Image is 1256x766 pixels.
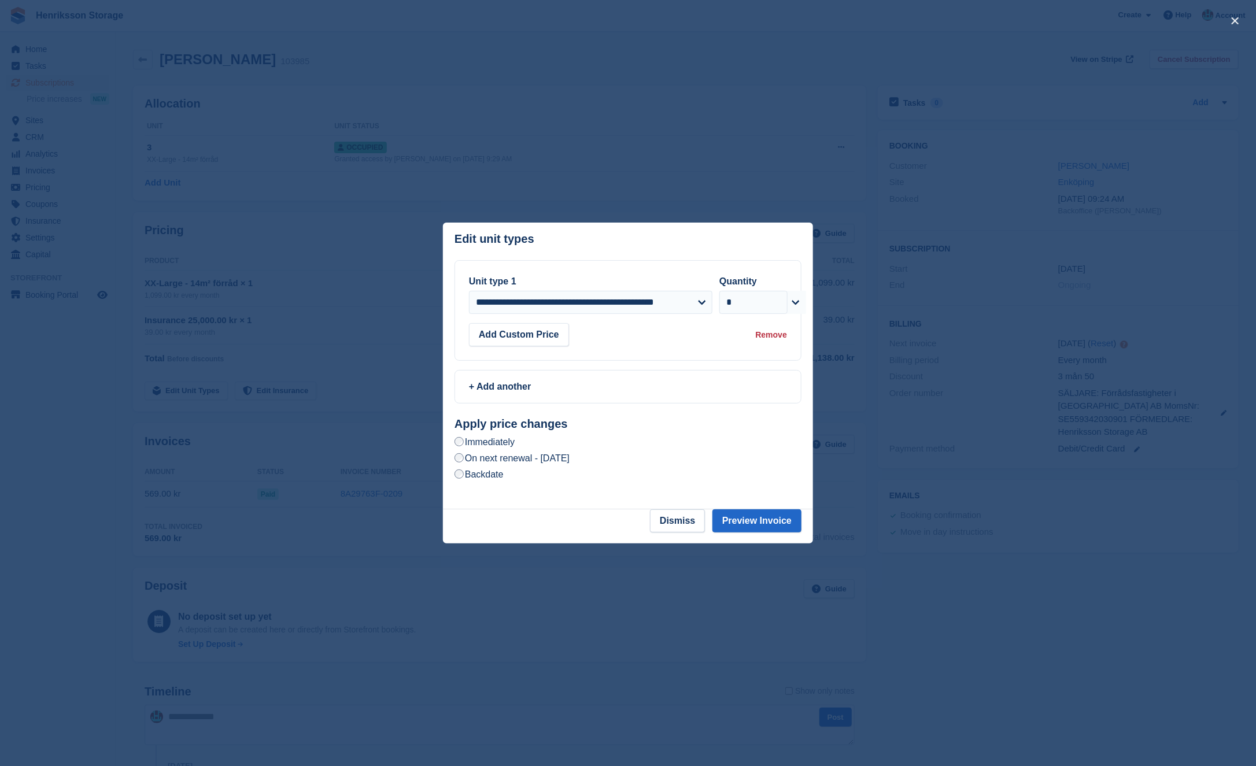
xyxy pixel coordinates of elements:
[719,276,757,286] label: Quantity
[455,469,464,479] input: Backdate
[455,232,534,246] p: Edit unit types
[469,323,569,346] button: Add Custom Price
[469,380,787,394] div: + Add another
[650,509,705,532] button: Dismiss
[455,453,464,462] input: On next renewal - [DATE]
[455,436,515,448] label: Immediately
[756,329,787,341] div: Remove
[455,437,464,446] input: Immediately
[1226,12,1244,30] button: close
[455,468,504,480] label: Backdate
[455,370,801,404] a: + Add another
[455,417,568,430] strong: Apply price changes
[712,509,801,532] button: Preview Invoice
[469,276,516,286] label: Unit type 1
[455,452,570,464] label: On next renewal - [DATE]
